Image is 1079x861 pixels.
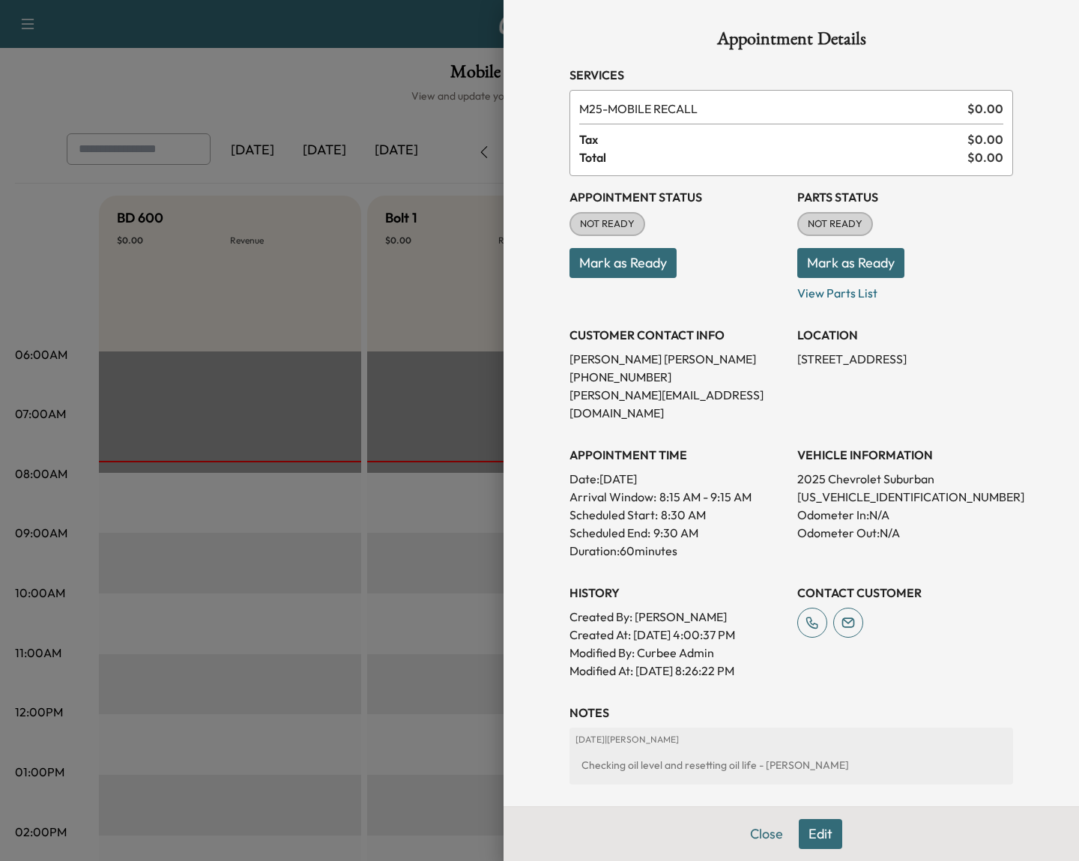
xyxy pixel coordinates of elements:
p: [PHONE_NUMBER] [569,368,785,386]
p: Odometer In: N/A [797,506,1013,524]
h1: Appointment Details [569,30,1013,54]
h3: APPOINTMENT TIME [569,446,785,464]
span: NOT READY [571,217,644,232]
p: Arrival Window: [569,488,785,506]
p: Modified By : Curbee Admin [569,644,785,662]
button: Close [740,819,793,849]
h3: VEHICLE INFORMATION [797,446,1013,464]
p: View Parts List [797,278,1013,302]
p: Scheduled End: [569,524,650,542]
p: 8:30 AM [661,506,706,524]
span: Total [579,148,967,166]
p: Odometer Out: N/A [797,524,1013,542]
h3: Parts Status [797,188,1013,206]
span: $ 0.00 [967,148,1003,166]
button: Mark as Ready [797,248,904,278]
span: $ 0.00 [967,100,1003,118]
h3: CONTACT CUSTOMER [797,584,1013,602]
span: NOT READY [799,217,871,232]
span: MOBILE RECALL [579,100,961,118]
p: Created By : [PERSON_NAME] [569,608,785,626]
h3: Appointment Status [569,188,785,206]
button: Mark as Ready [569,248,677,278]
h3: LOCATION [797,326,1013,344]
p: [PERSON_NAME] [PERSON_NAME] [569,350,785,368]
h3: NOTES [569,704,1013,722]
p: [PERSON_NAME][EMAIL_ADDRESS][DOMAIN_NAME] [569,386,785,422]
p: 9:30 AM [653,524,698,542]
p: 2025 Chevrolet Suburban [797,470,1013,488]
p: Duration: 60 minutes [569,542,785,560]
p: [DATE] | [PERSON_NAME] [575,734,1007,746]
p: Created At : [DATE] 4:00:37 PM [569,626,785,644]
p: [STREET_ADDRESS] [797,350,1013,368]
h3: CUSTOMER CONTACT INFO [569,326,785,344]
p: [US_VEHICLE_IDENTIFICATION_NUMBER] [797,488,1013,506]
h3: Services [569,66,1013,84]
p: Date: [DATE] [569,470,785,488]
span: $ 0.00 [967,130,1003,148]
button: Edit [799,819,842,849]
div: Checking oil level and resetting oil life - [PERSON_NAME] [575,752,1007,779]
p: Modified At : [DATE] 8:26:22 PM [569,662,785,680]
span: 8:15 AM - 9:15 AM [659,488,752,506]
span: Tax [579,130,967,148]
p: Scheduled Start: [569,506,658,524]
h3: History [569,584,785,602]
